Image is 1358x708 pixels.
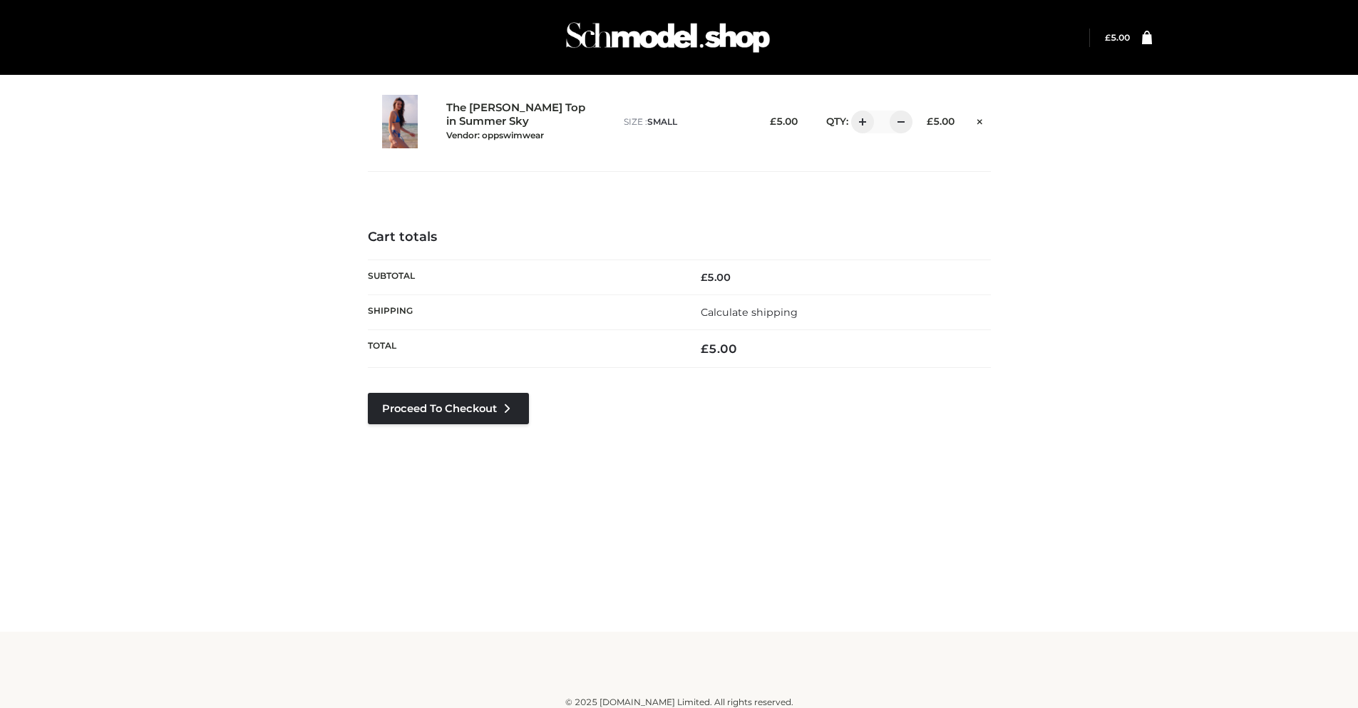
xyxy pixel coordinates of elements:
[701,271,731,284] bdi: 5.00
[770,116,776,127] span: £
[368,294,679,329] th: Shipping
[701,271,707,284] span: £
[812,111,902,133] div: QTY:
[368,330,679,368] th: Total
[927,116,933,127] span: £
[770,116,798,127] bdi: 5.00
[561,9,775,66] img: Schmodel Admin 964
[1105,32,1130,43] a: £5.00
[647,116,677,127] span: SMALL
[701,342,737,356] bdi: 5.00
[624,116,746,128] p: size :
[701,342,709,356] span: £
[1105,32,1111,43] span: £
[1105,32,1130,43] bdi: 5.00
[969,111,990,129] a: Remove this item
[368,230,991,245] h4: Cart totals
[368,260,679,294] th: Subtotal
[446,130,544,140] small: Vendor: oppswimwear
[701,306,798,319] a: Calculate shipping
[446,101,593,141] a: The [PERSON_NAME] Top in Summer SkyVendor: oppswimwear
[927,116,955,127] bdi: 5.00
[368,393,529,424] a: Proceed to Checkout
